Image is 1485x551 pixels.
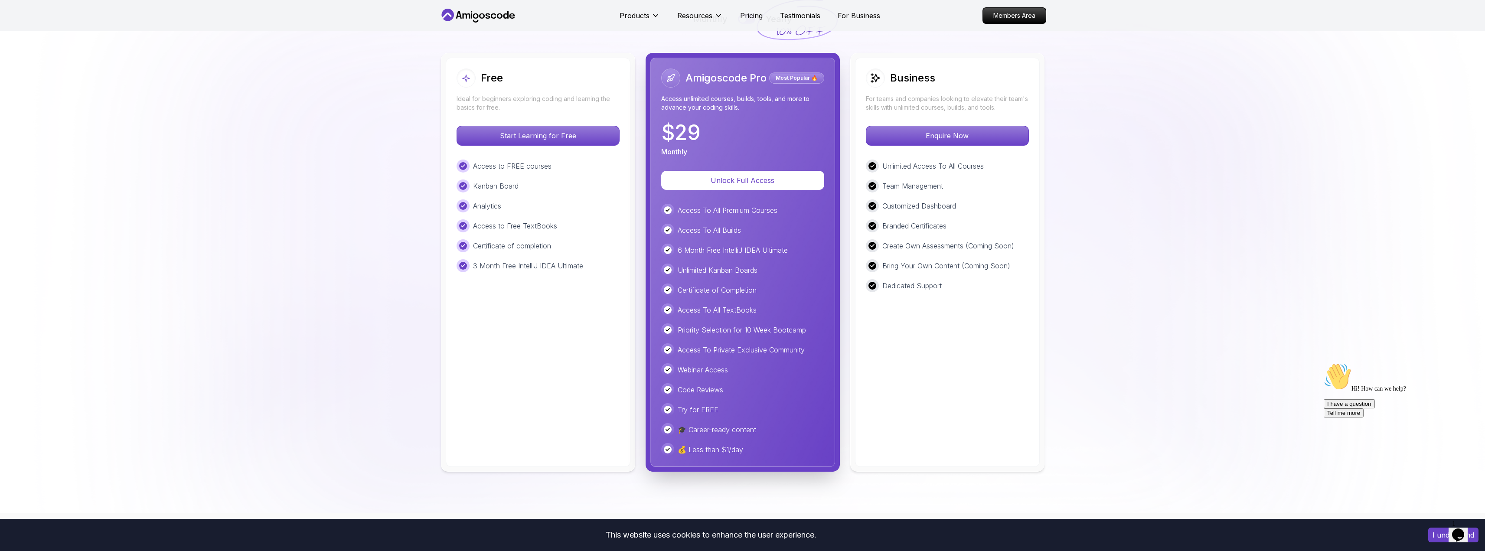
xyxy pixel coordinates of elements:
p: Monthly [661,147,687,157]
p: Enquire Now [866,126,1028,145]
button: I have a question [3,40,55,49]
p: Code Reviews [678,385,723,395]
a: Testimonials [780,10,820,21]
button: Enquire Now [866,126,1029,146]
a: Unlock Full Access [661,176,824,185]
p: 🎓 Career-ready content [678,424,756,435]
p: Certificate of Completion [678,285,757,295]
p: Resources [677,10,712,21]
p: Access to FREE courses [473,161,552,171]
button: Tell me more [3,49,43,58]
p: Most Popular 🔥 [770,74,823,82]
p: Unlimited Kanban Boards [678,265,757,275]
p: Access To All Premium Courses [678,205,777,215]
p: Access unlimited courses, builds, tools, and more to advance your coding skills. [661,95,824,112]
p: Access To All TextBooks [678,305,757,315]
button: Accept cookies [1428,528,1478,542]
button: Unlock Full Access [661,171,824,190]
a: Members Area [982,7,1046,24]
p: Analytics [473,201,501,211]
h2: Amigoscode Pro [685,71,767,85]
p: Kanban Board [473,181,519,191]
div: 👋Hi! How can we help?I have a questionTell me more [3,3,160,58]
p: Unlimited Access To All Courses [882,161,984,171]
p: Certificate of completion [473,241,551,251]
a: Enquire Now [866,131,1029,140]
p: 6 Month Free IntelliJ IDEA Ultimate [678,245,788,255]
p: Priority Selection for 10 Week Bootcamp [678,325,806,335]
p: Webinar Access [678,365,728,375]
p: Access To All Builds [678,225,741,235]
img: :wave: [3,3,31,31]
h2: Free [481,71,503,85]
p: Create Own Assessments (Coming Soon) [882,241,1014,251]
h2: Business [890,71,935,85]
p: Team Management [882,181,943,191]
button: Products [620,10,660,28]
button: Start Learning for Free [457,126,620,146]
p: 💰 Less than $1/day [678,444,743,455]
p: Ideal for beginners exploring coding and learning the basics for free. [457,95,620,112]
p: Try for FREE [678,404,718,415]
p: 3 Month Free IntelliJ IDEA Ultimate [473,261,583,271]
p: Products [620,10,649,21]
iframe: chat widget [1320,359,1476,512]
p: Access to Free TextBooks [473,221,557,231]
p: Members Area [983,8,1046,23]
p: Dedicated Support [882,280,942,291]
p: Branded Certificates [882,221,946,231]
p: For teams and companies looking to elevate their team's skills with unlimited courses, builds, an... [866,95,1029,112]
a: Start Learning for Free [457,131,620,140]
button: Resources [677,10,723,28]
p: Start Learning for Free [457,126,619,145]
p: Unlock Full Access [672,175,814,186]
a: Pricing [740,10,763,21]
span: Hi! How can we help? [3,26,86,33]
div: This website uses cookies to enhance the user experience. [7,525,1415,544]
p: Customized Dashboard [882,201,956,211]
p: Access To Private Exclusive Community [678,345,805,355]
p: Bring Your Own Content (Coming Soon) [882,261,1010,271]
a: For Business [838,10,880,21]
iframe: chat widget [1449,516,1476,542]
p: $ 29 [661,122,701,143]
